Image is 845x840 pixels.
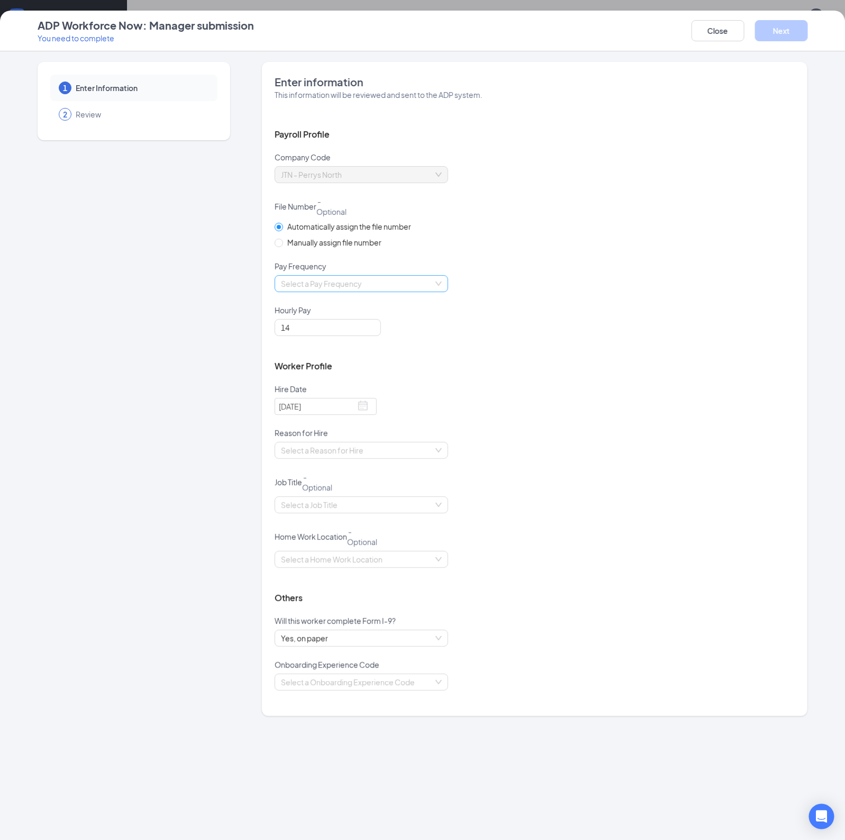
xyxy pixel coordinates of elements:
p: Hourly Pay [275,305,311,315]
span: 2 [63,109,67,120]
p: Home Work Location [275,531,347,542]
span: JTN - Perrys North [281,167,442,183]
span: - Optional [302,472,332,493]
button: Next [755,20,808,41]
h4: ADP Workforce Now: Manager submission [38,18,254,33]
span: Automatically assign the file number [283,221,415,232]
input: Hourly Pay [275,319,381,336]
span: Worker Profile [275,360,332,372]
span: Yes, on paper [281,630,442,646]
span: - Optional [347,526,377,547]
h5: This information will be reviewed and sent to the ADP system. [275,89,795,100]
p: Hire Date [275,384,307,394]
input: Select date [275,398,377,415]
p: Company Code [275,152,331,162]
p: Onboarding Experience Code [275,660,379,670]
p: File Number [275,201,316,212]
h4: Enter information [275,75,795,89]
button: Close [692,20,744,41]
div: Open Intercom Messenger [809,804,834,829]
p: Reason for Hire [275,428,328,438]
p: Job Title [275,477,302,487]
span: Manually assign file number [283,237,386,248]
span: Others [275,592,303,603]
span: Review [76,109,207,120]
p: You need to complete [38,33,254,43]
p: Will this worker complete Form I-9? [275,616,396,626]
span: 1 [63,83,67,93]
span: Enter Information [76,83,207,93]
span: Payroll Profile [275,129,330,140]
p: Pay Frequency [275,261,326,272]
span: - Optional [316,196,347,217]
